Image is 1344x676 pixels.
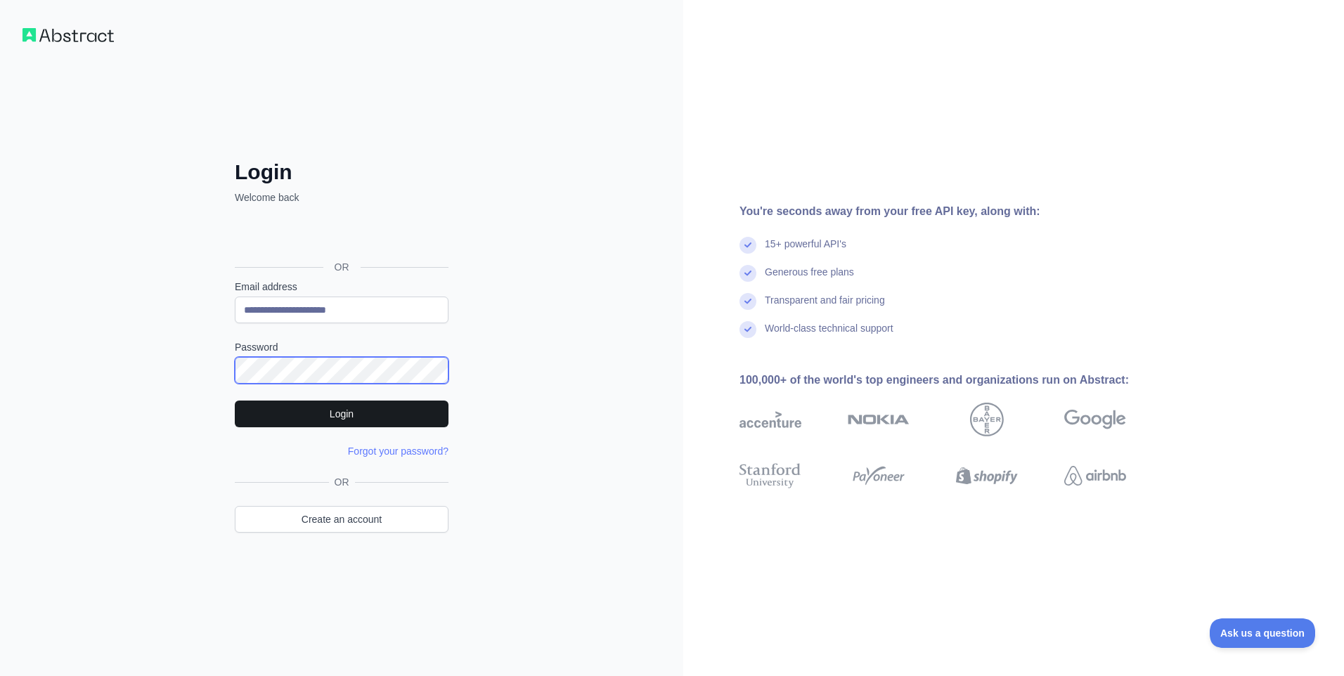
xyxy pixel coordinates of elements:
[235,280,448,294] label: Email address
[323,260,361,274] span: OR
[739,265,756,282] img: check mark
[739,460,801,491] img: stanford university
[765,293,885,321] div: Transparent and fair pricing
[235,506,448,533] a: Create an account
[1210,618,1316,648] iframe: Toggle Customer Support
[348,446,448,457] a: Forgot your password?
[739,293,756,310] img: check mark
[1064,403,1126,436] img: google
[235,340,448,354] label: Password
[765,321,893,349] div: World-class technical support
[765,265,854,293] div: Generous free plans
[22,28,114,42] img: Workflow
[765,237,846,265] div: 15+ powerful API's
[739,403,801,436] img: accenture
[848,403,910,436] img: nokia
[739,372,1171,389] div: 100,000+ of the world's top engineers and organizations run on Abstract:
[228,220,453,251] iframe: Sign in with Google Button
[848,460,910,491] img: payoneer
[956,460,1018,491] img: shopify
[235,190,448,204] p: Welcome back
[970,403,1004,436] img: bayer
[235,160,448,185] h2: Login
[329,475,355,489] span: OR
[1064,460,1126,491] img: airbnb
[739,321,756,338] img: check mark
[235,401,448,427] button: Login
[739,237,756,254] img: check mark
[739,203,1171,220] div: You're seconds away from your free API key, along with:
